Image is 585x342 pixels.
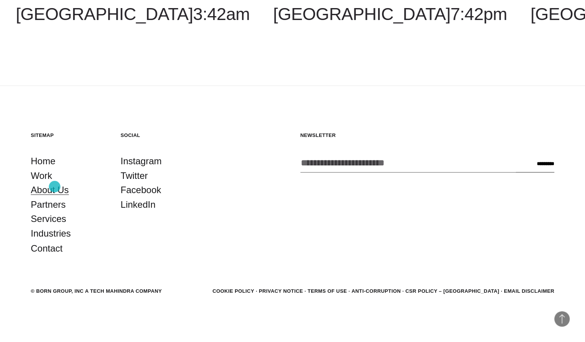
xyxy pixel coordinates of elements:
[308,288,347,294] a: Terms of Use
[31,287,162,295] div: © BORN GROUP, INC A Tech Mahindra Company
[121,168,148,183] a: Twitter
[405,288,499,294] a: CSR POLICY – [GEOGRAPHIC_DATA]
[121,197,156,212] a: LinkedIn
[31,197,66,212] a: Partners
[554,311,570,327] button: Back to Top
[31,183,69,197] a: About Us
[212,288,254,294] a: Cookie Policy
[31,132,105,138] h5: Sitemap
[121,132,195,138] h5: Social
[352,288,401,294] a: Anti-Corruption
[31,241,63,255] a: Contact
[300,132,555,138] h5: Newsletter
[31,168,52,183] a: Work
[504,288,554,294] a: Email Disclaimer
[31,154,55,168] a: Home
[273,4,507,24] a: [GEOGRAPHIC_DATA]7:42pm
[259,288,303,294] a: Privacy Notice
[31,226,71,241] a: Industries
[16,4,250,24] a: [GEOGRAPHIC_DATA]3:42am
[121,183,161,197] a: Facebook
[121,154,162,168] a: Instagram
[193,4,250,24] span: 3:42am
[31,212,66,226] a: Services
[450,4,507,24] span: 7:42pm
